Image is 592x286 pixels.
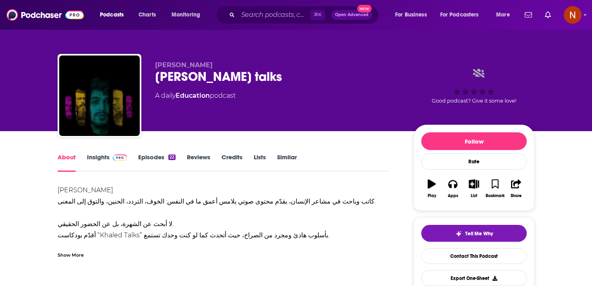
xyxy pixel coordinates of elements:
span: Tell Me Why [465,230,493,237]
div: Bookmark [486,193,505,198]
button: open menu [94,8,134,21]
a: Charts [133,8,161,21]
input: Search podcasts, credits, & more... [238,8,310,21]
span: Monitoring [172,9,200,21]
a: Lists [254,153,266,172]
span: More [496,9,510,21]
div: Good podcast? Give it some love! [414,61,534,111]
div: Rate [421,153,527,170]
a: Show notifications dropdown [542,8,554,22]
a: InsightsPodchaser Pro [87,153,127,172]
div: Play [428,193,436,198]
button: Share [506,174,527,203]
div: 22 [168,154,176,160]
img: Podchaser - Follow, Share and Rate Podcasts [6,7,84,23]
span: Podcasts [100,9,124,21]
div: Search podcasts, credits, & more... [224,6,387,24]
div: [PERSON_NAME] كاتب وباحث في مشاعر الإنسان، يقدّم محتوى صوتي يلامس أعمق ما في النفس: الخوف، التردد... [58,185,390,275]
button: open menu [166,8,211,21]
a: Reviews [187,153,210,172]
div: Apps [448,193,458,198]
span: Good podcast? Give it some love! [432,98,516,104]
span: Logged in as AdelNBM [564,6,582,24]
a: Credits [221,153,242,172]
a: Show notifications dropdown [522,8,535,22]
div: A daily podcast [155,91,236,101]
a: Episodes22 [138,153,176,172]
button: List [464,174,484,203]
button: Open AdvancedNew [331,10,372,20]
span: For Business [395,9,427,21]
button: Show profile menu [564,6,582,24]
span: ⌘ K [310,10,325,20]
span: [PERSON_NAME] [155,61,213,69]
a: Contact This Podcast [421,248,527,264]
div: List [471,193,477,198]
button: open menu [435,8,491,21]
img: Khaled talks [59,56,140,136]
img: tell me why sparkle [455,230,462,237]
a: About [58,153,76,172]
button: Bookmark [484,174,505,203]
span: New [357,5,372,12]
a: Education [176,92,210,99]
button: Follow [421,132,527,150]
span: Open Advanced [335,13,368,17]
button: tell me why sparkleTell Me Why [421,225,527,242]
button: open menu [389,8,437,21]
button: Export One-Sheet [421,270,527,286]
span: Charts [139,9,156,21]
img: Podchaser Pro [113,154,127,161]
img: User Profile [564,6,582,24]
a: Similar [277,153,297,172]
button: Apps [442,174,463,203]
span: For Podcasters [440,9,479,21]
button: Play [421,174,442,203]
button: open menu [491,8,520,21]
div: Share [511,193,522,198]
